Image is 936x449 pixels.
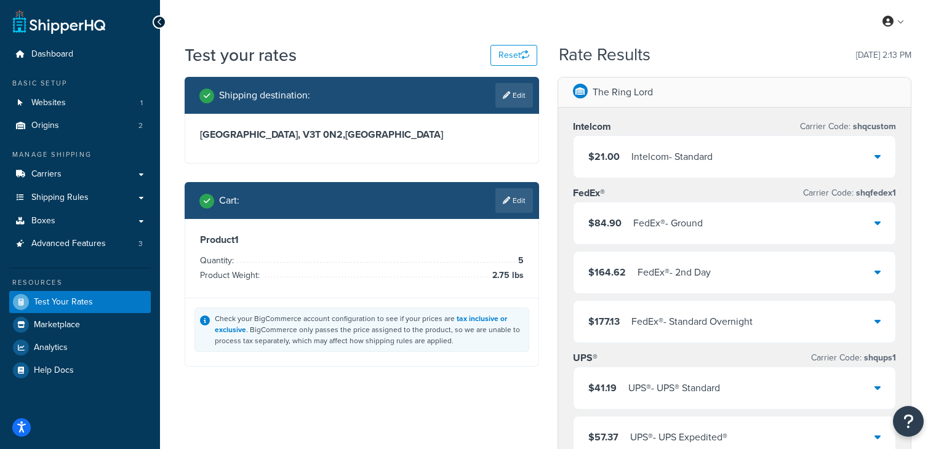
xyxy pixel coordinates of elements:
[495,188,533,213] a: Edit
[800,118,896,135] p: Carrier Code:
[140,98,143,108] span: 1
[9,114,151,137] a: Origins2
[573,352,598,364] h3: UPS®
[219,90,310,101] h2: Shipping destination :
[588,314,620,328] span: $177.13
[34,343,68,353] span: Analytics
[893,406,924,437] button: Open Resource Center
[631,148,713,165] div: Intelcom - Standard
[200,129,524,141] h3: [GEOGRAPHIC_DATA], V3T 0N2 , [GEOGRAPHIC_DATA]
[9,232,151,255] li: Advanced Features
[850,120,896,133] span: shqcustom
[9,359,151,381] a: Help Docs
[593,84,653,101] p: The Ring Lord
[9,163,151,186] a: Carriers
[34,365,74,376] span: Help Docs
[200,269,263,282] span: Product Weight:
[489,268,524,283] span: 2.75 lbs
[559,46,650,65] h2: Rate Results
[200,254,237,267] span: Quantity:
[588,216,622,230] span: $84.90
[588,265,626,279] span: $164.62
[9,43,151,66] a: Dashboard
[856,47,911,64] p: [DATE] 2:13 PM
[9,291,151,313] a: Test Your Rates
[138,239,143,249] span: 3
[628,379,720,397] div: UPS® - UPS® Standard
[215,313,507,335] a: tax inclusive or exclusive
[219,195,239,206] h2: Cart :
[588,430,618,444] span: $57.37
[9,210,151,232] a: Boxes
[31,193,89,203] span: Shipping Rules
[9,78,151,89] div: Basic Setup
[31,98,66,108] span: Websites
[573,187,605,199] h3: FedEx®
[573,121,611,133] h3: Intelcom
[138,121,143,131] span: 2
[31,239,106,249] span: Advanced Features
[185,43,297,67] h1: Test your rates
[811,349,896,367] p: Carrier Code:
[588,381,617,395] span: $41.19
[9,314,151,336] a: Marketplace
[9,149,151,160] div: Manage Shipping
[630,429,727,446] div: UPS® - UPS Expedited®
[803,185,896,202] p: Carrier Code:
[9,277,151,288] div: Resources
[631,313,753,330] div: FedEx® - Standard Overnight
[34,297,93,308] span: Test Your Rates
[9,114,151,137] li: Origins
[31,49,73,60] span: Dashboard
[633,215,703,232] div: FedEx® - Ground
[862,351,896,364] span: shqups1
[9,336,151,359] a: Analytics
[495,83,533,108] a: Edit
[34,320,80,330] span: Marketplace
[515,253,524,268] span: 5
[9,186,151,209] a: Shipping Rules
[31,169,62,180] span: Carriers
[490,45,537,66] button: Reset
[200,234,524,246] h3: Product 1
[9,232,151,255] a: Advanced Features3
[215,313,524,346] div: Check your BigCommerce account configuration to see if your prices are . BigCommerce only passes ...
[31,121,59,131] span: Origins
[31,216,55,226] span: Boxes
[9,92,151,114] li: Websites
[638,264,711,281] div: FedEx® - 2nd Day
[854,186,896,199] span: shqfedex1
[9,92,151,114] a: Websites1
[588,149,620,164] span: $21.00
